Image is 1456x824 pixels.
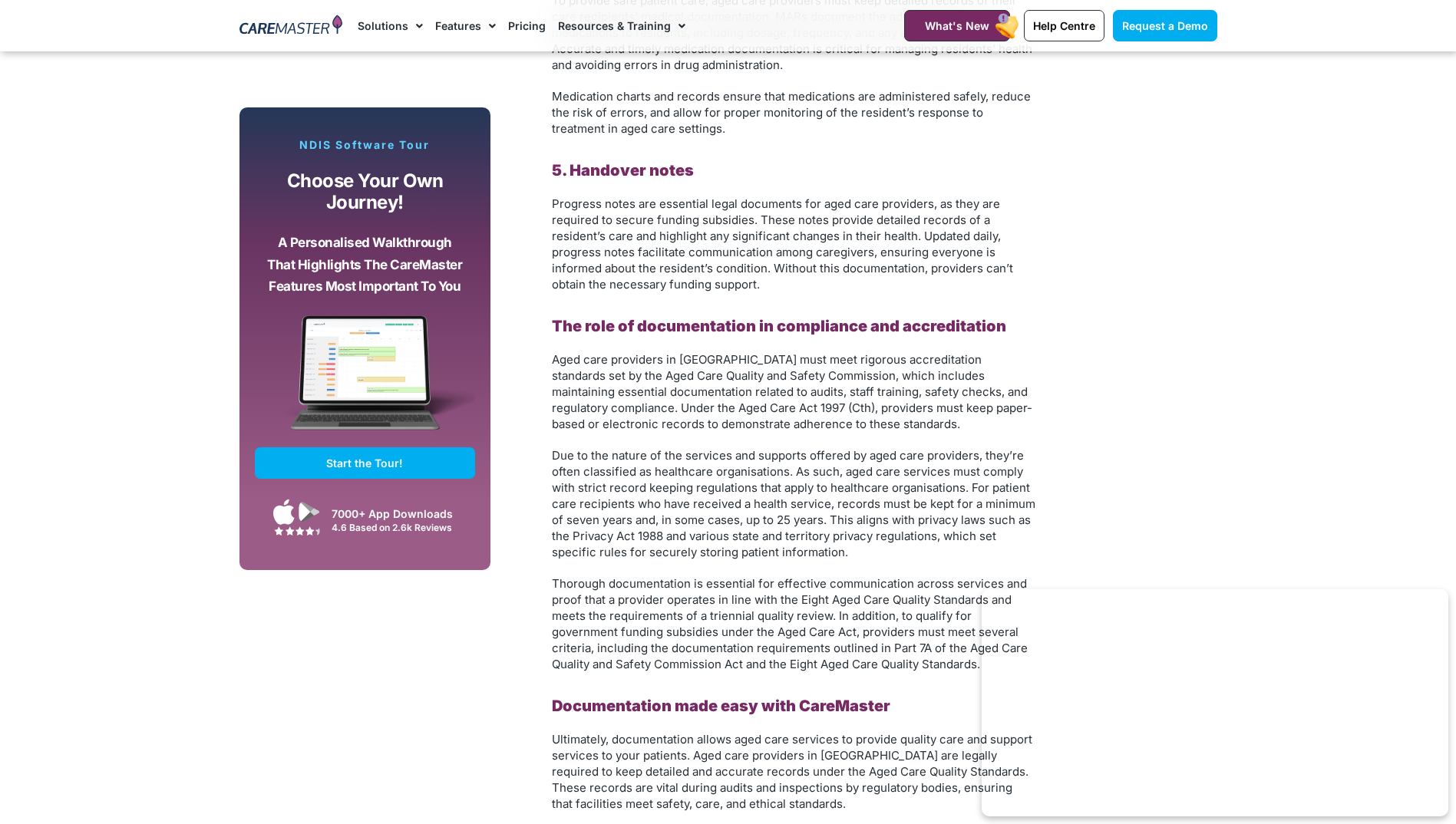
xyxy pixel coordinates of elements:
[925,19,989,32] span: What's New
[1113,10,1217,41] a: Request a Demo
[552,161,694,180] b: 5. Handover notes
[1122,19,1208,32] span: Request a Demo
[332,506,467,522] div: 7000+ App Downloads
[552,317,1006,335] b: The role of documentation in compliance and accreditation
[1024,10,1104,41] a: Help Centre
[299,500,320,523] img: Google Play App Icon
[266,170,464,214] p: Choose your own journey!
[332,522,467,533] div: 4.6 Based on 2.6k Reviews
[552,448,1035,559] span: Due to the nature of the services and supports offered by aged care providers, they’re often clas...
[266,232,464,298] p: A personalised walkthrough that highlights the CareMaster features most important to you
[255,138,476,152] p: NDIS Software Tour
[255,315,476,447] img: CareMaster Software Mockup on Screen
[552,697,890,715] b: Documentation made easy with CareMaster
[255,447,476,479] a: Start the Tour!
[326,456,403,470] span: Start the Tour!
[1033,19,1095,32] span: Help Centre
[552,352,1032,431] span: Aged care providers in [GEOGRAPHIC_DATA] must meet rigorous accreditation standards set by the Ag...
[982,589,1448,816] iframe: Popup CTA
[552,196,1013,292] span: Progress notes are essential legal documents for aged care providers, as they are required to sec...
[273,499,295,525] img: Apple App Store Icon
[552,732,1032,811] span: Ultimately, documentation allows aged care services to provide quality care and support services ...
[552,576,1028,671] span: Thorough documentation is essential for effective communication across services and proof that a ...
[239,15,343,38] img: CareMaster Logo
[552,89,1031,136] span: Medication charts and records ensure that medications are administered safely, reduce the risk of...
[274,526,320,536] img: Google Play Store App Review Stars
[904,10,1010,41] a: What's New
